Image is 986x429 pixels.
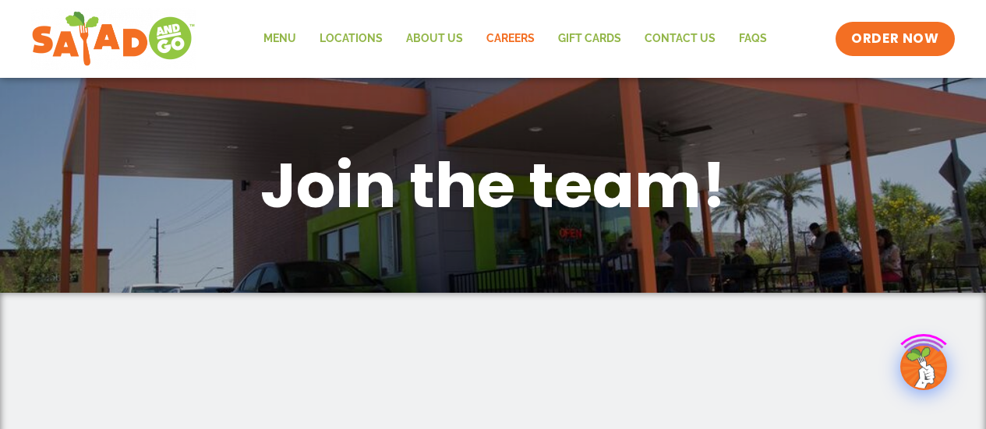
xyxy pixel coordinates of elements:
a: ORDER NOW [836,22,954,56]
a: About Us [394,21,475,57]
a: Careers [475,21,546,57]
a: GIFT CARDS [546,21,633,57]
a: Contact Us [633,21,727,57]
a: Menu [252,21,308,57]
a: Locations [308,21,394,57]
h1: Join the team! [88,145,899,226]
nav: Menu [252,21,779,57]
span: ORDER NOW [851,30,938,48]
img: new-SAG-logo-768×292 [31,8,196,70]
a: FAQs [727,21,779,57]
